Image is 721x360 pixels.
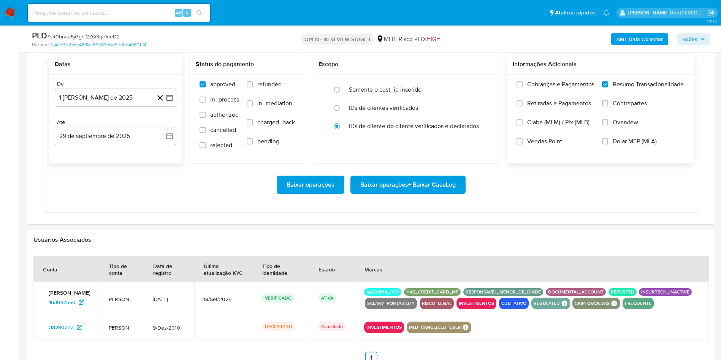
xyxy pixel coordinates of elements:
span: Alt [176,9,182,16]
h2: Usuários Associados [33,236,709,244]
span: 3.161.2 [706,18,717,24]
span: Atalhos rápidos [555,9,596,17]
span: HIGH [426,35,441,43]
b: Person ID [32,41,53,48]
a: 4e5352cde4886786b83b6e97c0e4b801 [54,41,146,48]
div: MLB [376,35,396,43]
input: Pesquise usuários ou casos... [28,8,210,18]
a: Sair [707,9,715,17]
p: priscilla.barbante@mercadopago.com.br [628,9,705,16]
span: Ações [683,33,697,45]
p: OPEN - IN REVIEW STAGE I [301,34,373,44]
b: AML Data Collector [616,33,663,45]
button: AML Data Collector [611,33,668,45]
span: Risco PLD: [399,35,441,43]
span: s [186,9,188,16]
button: Ações [677,33,710,45]
span: # sR0bnap6jGgcr2ZQ3qe1eeD2 [47,33,120,40]
a: Notificações [603,10,610,16]
button: search-icon [192,8,207,18]
b: PLD [32,29,47,41]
